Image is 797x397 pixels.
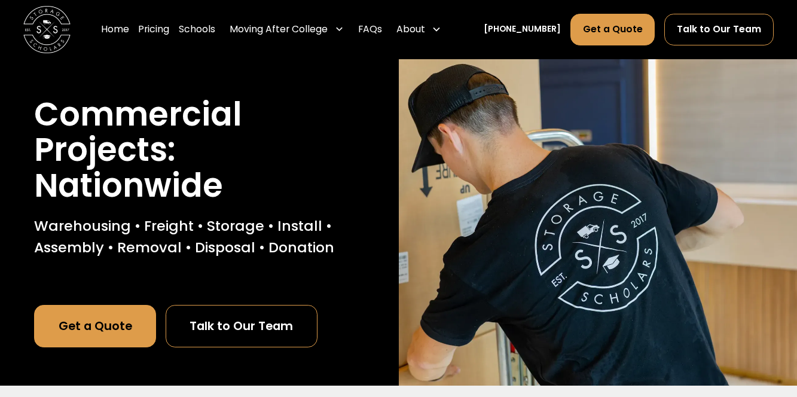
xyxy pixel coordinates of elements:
p: Warehousing • Freight • Storage • Install • Assembly • Removal • Disposal • Donation [34,215,364,258]
a: Talk to Our Team [664,14,773,45]
div: Moving After College [225,13,349,46]
img: Storage Scholars main logo [23,6,71,53]
a: Schools [179,13,215,46]
a: Home [101,13,129,46]
a: Get a Quote [570,14,655,45]
div: About [396,22,425,36]
a: [PHONE_NUMBER] [484,23,561,36]
a: Talk to Our Team [166,305,317,347]
a: FAQs [358,13,382,46]
h1: Commercial Projects: Nationwide [34,97,364,204]
a: Get a Quote [34,305,156,347]
div: Moving After College [230,22,328,36]
a: Pricing [138,13,169,46]
div: About [392,13,446,46]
